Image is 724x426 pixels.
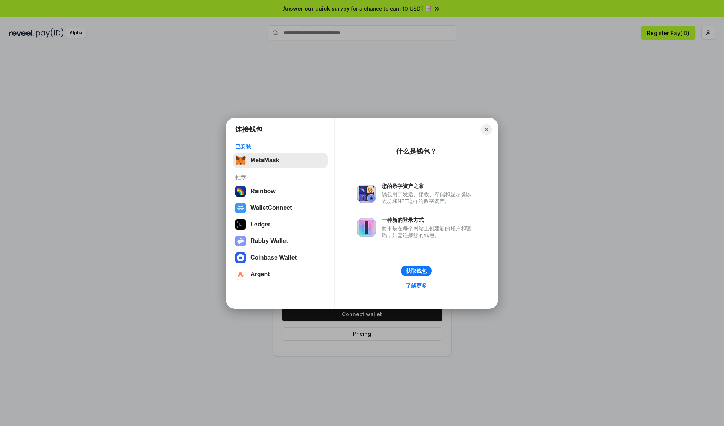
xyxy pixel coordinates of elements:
[235,269,246,280] img: svg+xml,%3Csvg%20width%3D%2228%22%20height%3D%2228%22%20viewBox%3D%220%200%2028%2028%22%20fill%3D...
[396,147,437,156] div: 什么是钱包？
[401,281,431,291] a: 了解更多
[382,225,475,238] div: 而不是在每个网站上创建新的账户和密码，只需连接您的钱包。
[250,188,276,195] div: Rainbow
[382,191,475,205] div: 钱包用于发送、接收、存储和显示像以太坊和NFT这样的数字资产。
[233,184,328,199] button: Rainbow
[250,205,292,211] div: WalletConnect
[235,236,246,246] img: svg+xml,%3Csvg%20xmlns%3D%22http%3A%2F%2Fwww.w3.org%2F2000%2Fsvg%22%20fill%3D%22none%22%20viewBox...
[250,238,288,245] div: Rabby Wallet
[382,183,475,189] div: 您的数字资产之家
[233,217,328,232] button: Ledger
[250,271,270,278] div: Argent
[235,125,262,134] h1: 连接钱包
[233,200,328,215] button: WalletConnect
[235,203,246,213] img: svg+xml,%3Csvg%20width%3D%2228%22%20height%3D%2228%22%20viewBox%3D%220%200%2028%2028%22%20fill%3D...
[235,252,246,263] img: svg+xml,%3Csvg%20width%3D%2228%22%20height%3D%2228%22%20viewBox%3D%220%200%2028%2028%22%20fill%3D...
[235,143,325,150] div: 已安装
[235,186,246,197] img: svg+xml,%3Csvg%20width%3D%22120%22%20height%3D%22120%22%20viewBox%3D%220%200%20120%20120%22%20fil...
[357,185,376,203] img: svg+xml,%3Csvg%20xmlns%3D%22http%3A%2F%2Fwww.w3.org%2F2000%2Fsvg%22%20fill%3D%22none%22%20viewBox...
[233,250,328,265] button: Coinbase Wallet
[401,266,432,276] button: 获取钱包
[250,157,279,164] div: MetaMask
[357,218,376,237] img: svg+xml,%3Csvg%20xmlns%3D%22http%3A%2F%2Fwww.w3.org%2F2000%2Fsvg%22%20fill%3D%22none%22%20viewBox...
[235,219,246,230] img: svg+xml,%3Csvg%20xmlns%3D%22http%3A%2F%2Fwww.w3.org%2F2000%2Fsvg%22%20width%3D%2228%22%20height%3...
[406,268,427,274] div: 获取钱包
[233,234,328,249] button: Rabby Wallet
[250,221,270,228] div: Ledger
[481,124,492,135] button: Close
[235,174,325,181] div: 推荐
[233,267,328,282] button: Argent
[382,217,475,223] div: 一种新的登录方式
[406,282,427,289] div: 了解更多
[235,155,246,166] img: svg+xml,%3Csvg%20fill%3D%22none%22%20height%3D%2233%22%20viewBox%3D%220%200%2035%2033%22%20width%...
[233,153,328,168] button: MetaMask
[250,254,297,261] div: Coinbase Wallet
